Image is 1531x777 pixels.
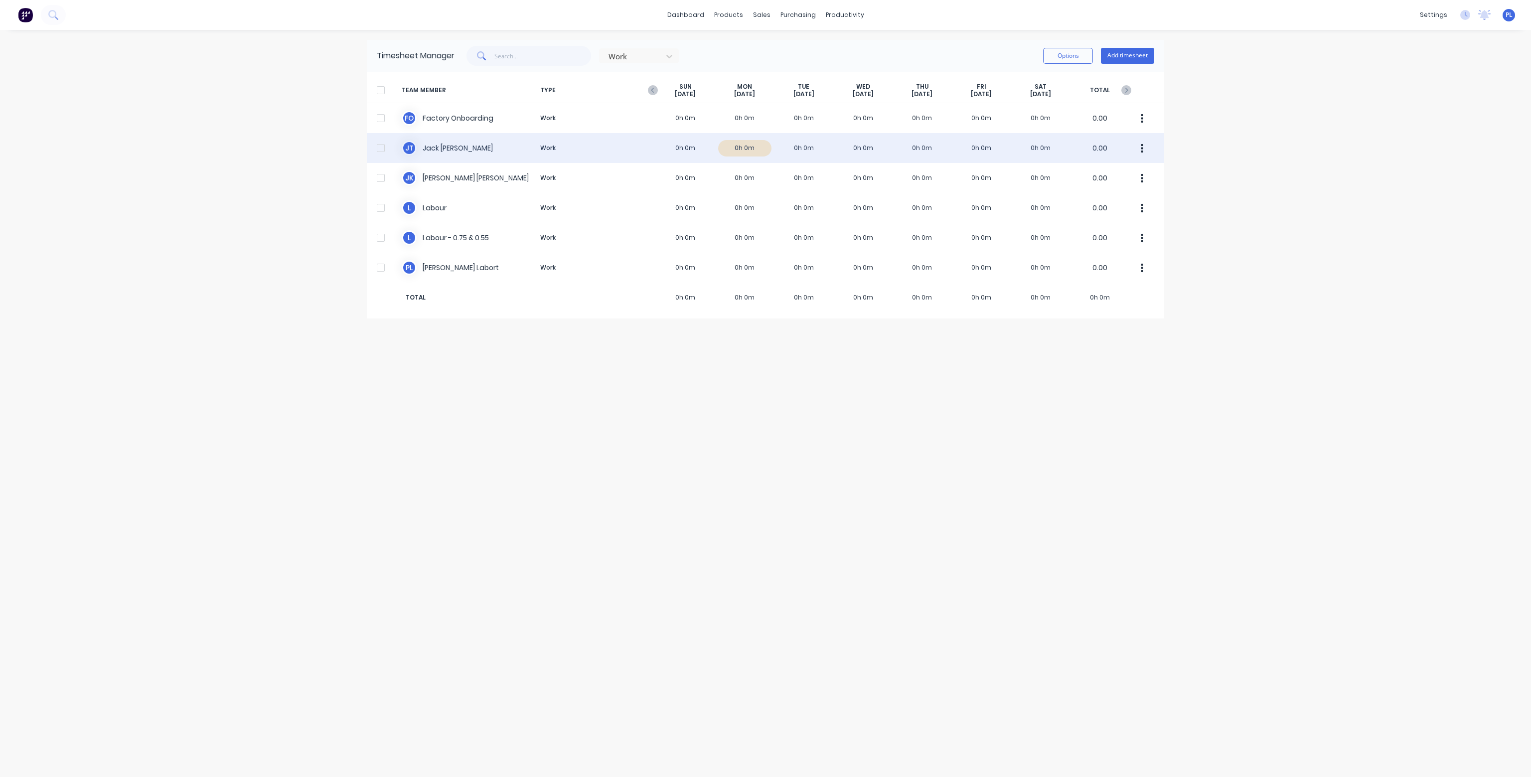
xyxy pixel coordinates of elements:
[1011,293,1071,302] span: 0h 0m
[798,83,809,91] span: TUE
[912,90,932,98] span: [DATE]
[821,7,869,22] div: productivity
[377,50,455,62] div: Timesheet Manager
[1070,293,1129,302] span: 0h 0m
[833,293,893,302] span: 0h 0m
[748,7,775,22] div: sales
[774,293,834,302] span: 0h 0m
[1101,48,1154,64] button: Add timesheet
[1070,83,1129,98] span: TOTAL
[977,83,986,91] span: FRI
[952,293,1011,302] span: 0h 0m
[734,90,755,98] span: [DATE]
[402,293,586,302] span: TOTAL
[856,83,870,91] span: WED
[402,83,536,98] span: TEAM MEMBER
[679,83,692,91] span: SUN
[494,46,592,66] input: Search...
[853,90,874,98] span: [DATE]
[1043,48,1093,64] button: Options
[675,90,696,98] span: [DATE]
[737,83,752,91] span: MON
[775,7,821,22] div: purchasing
[916,83,928,91] span: THU
[1030,90,1051,98] span: [DATE]
[1035,83,1047,91] span: SAT
[18,7,33,22] img: Factory
[1415,7,1452,22] div: settings
[971,90,992,98] span: [DATE]
[715,293,774,302] span: 0h 0m
[893,293,952,302] span: 0h 0m
[1506,10,1513,19] span: PL
[793,90,814,98] span: [DATE]
[709,7,748,22] div: products
[662,7,709,22] a: dashboard
[536,83,656,98] span: TYPE
[656,293,715,302] span: 0h 0m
